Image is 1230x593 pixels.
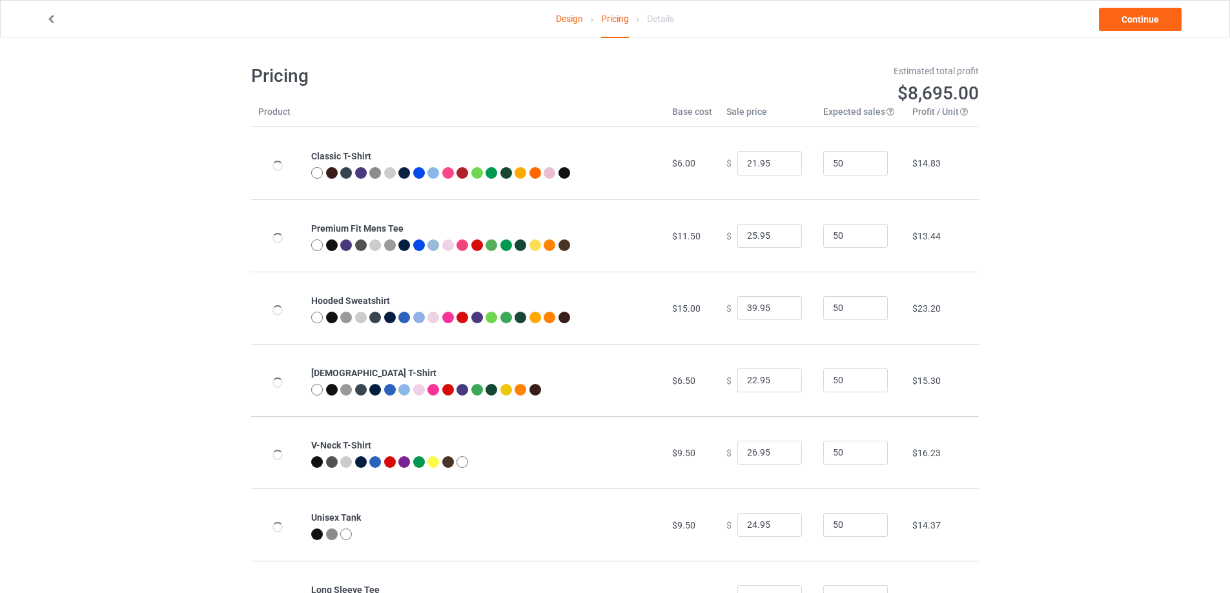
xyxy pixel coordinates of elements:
span: $6.00 [672,158,695,168]
span: $15.30 [912,376,941,386]
th: Sale price [719,105,816,127]
span: $ [726,447,732,457]
span: $23.20 [912,303,941,314]
b: Hooded Sweatshirt [311,296,390,306]
span: $14.83 [912,158,941,168]
span: $8,695.00 [897,83,979,104]
span: $ [726,519,732,530]
th: Product [251,105,304,127]
span: $ [726,375,732,385]
a: Continue [1099,8,1182,31]
b: V-Neck T-Shirt [311,440,371,450]
b: Unisex Tank [311,512,361,523]
h1: Pricing [251,65,606,88]
span: $ [726,230,732,241]
span: $9.50 [672,520,695,530]
th: Profit / Unit [905,105,979,127]
span: $9.50 [672,448,695,458]
div: Pricing [601,1,629,38]
span: $15.00 [672,303,701,314]
span: $13.44 [912,231,941,241]
b: Classic T-Shirt [311,151,371,161]
span: $16.23 [912,448,941,458]
span: $6.50 [672,376,695,386]
span: $11.50 [672,231,701,241]
div: Estimated total profit [624,65,979,77]
th: Base cost [665,105,719,127]
div: Details [647,1,674,37]
b: [DEMOGRAPHIC_DATA] T-Shirt [311,368,436,378]
th: Expected sales [816,105,905,127]
a: Design [556,1,583,37]
img: heather_texture.png [384,239,396,251]
span: $ [726,158,732,168]
b: Premium Fit Mens Tee [311,223,404,234]
span: $ [726,303,732,313]
span: $14.37 [912,520,941,530]
img: heather_texture.png [326,528,338,540]
img: heather_texture.png [369,167,381,179]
